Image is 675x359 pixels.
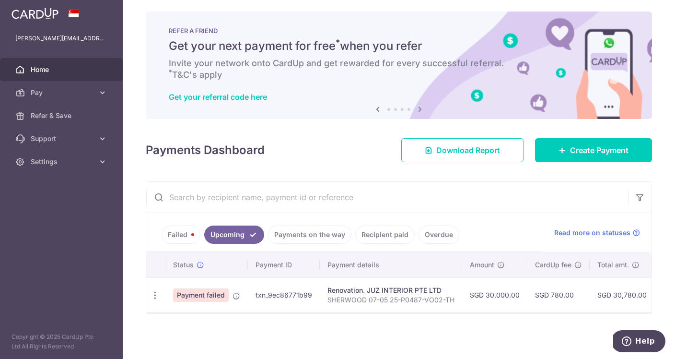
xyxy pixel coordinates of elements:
span: Refer & Save [31,111,94,120]
td: txn_9ec86771b99 [248,277,320,312]
a: Overdue [419,226,459,244]
a: Upcoming [204,226,264,244]
a: Recipient paid [355,226,415,244]
th: Payment ID [248,252,320,277]
td: SGD 30,000.00 [462,277,527,312]
h5: Get your next payment for free when you refer [169,38,629,54]
span: Settings [31,157,94,167]
input: Search by recipient name, payment id or reference [146,182,628,213]
img: RAF banner [146,12,652,119]
iframe: Opens a widget where you can find more information [613,330,665,354]
td: SGD 30,780.00 [590,277,654,312]
h6: Invite your network onto CardUp and get rewarded for every successful referral. T&C's apply [169,58,629,81]
a: Get your referral code here [169,92,267,102]
td: SGD 780.00 [527,277,590,312]
span: Status [173,260,194,270]
span: Read more on statuses [554,228,630,238]
span: Payment failed [173,288,229,302]
a: Failed [162,226,200,244]
span: Download Report [436,144,500,156]
div: Renovation. JUZ INTERIOR PTE LTD [327,286,454,295]
a: Download Report [401,138,524,162]
p: SHERWOOD 07-05 25-P0487-VO02-TH [327,295,454,305]
a: Payments on the way [268,226,351,244]
th: Payment details [320,252,462,277]
span: Support [31,134,94,144]
span: CardUp fee [535,260,571,270]
span: Total amt. [597,260,629,270]
span: Create Payment [570,144,628,156]
img: CardUp [12,8,58,19]
span: Amount [470,260,494,270]
a: Read more on statuses [554,228,640,238]
p: REFER A FRIEND [169,27,629,35]
span: Pay [31,88,94,97]
a: Create Payment [535,138,652,162]
span: Home [31,65,94,74]
p: [PERSON_NAME][EMAIL_ADDRESS][DOMAIN_NAME] [15,34,107,43]
h4: Payments Dashboard [146,142,265,159]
